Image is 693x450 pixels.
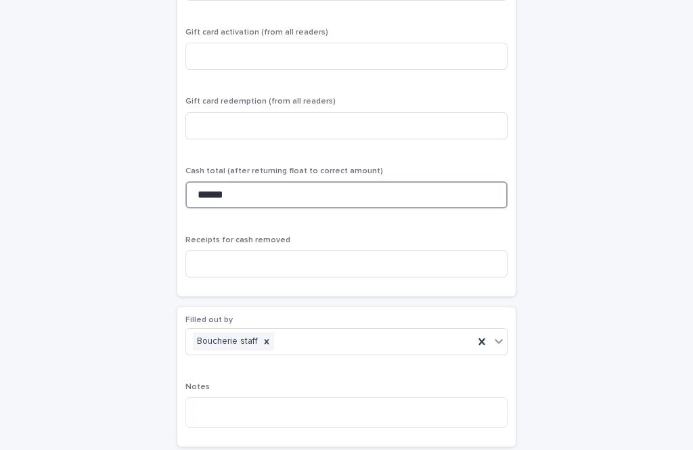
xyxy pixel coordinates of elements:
span: Filled out by [185,316,233,324]
span: Gift card activation (from all readers) [185,28,328,37]
span: Cash total (after returning float to correct amount) [185,167,383,175]
span: Gift card redemption (from all readers) [185,97,336,106]
div: Boucherie staff [193,332,259,351]
span: Notes [185,383,210,391]
span: Receipts for cash removed [185,236,290,244]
